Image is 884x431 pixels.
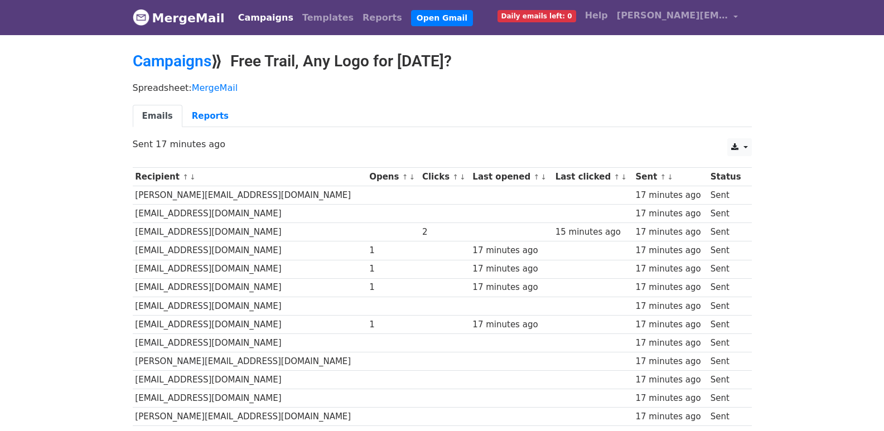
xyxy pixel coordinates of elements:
[708,408,746,426] td: Sent
[133,138,752,150] p: Sent 17 minutes ago
[636,244,706,257] div: 17 minutes ago
[133,241,367,260] td: [EMAIL_ADDRESS][DOMAIN_NAME]
[422,226,467,239] div: 2
[708,186,746,205] td: Sent
[133,297,367,315] td: [EMAIL_ADDRESS][DOMAIN_NAME]
[452,173,458,181] a: ↑
[497,10,576,22] span: Daily emails left: 0
[636,374,706,386] div: 17 minutes ago
[369,244,417,257] div: 1
[636,281,706,294] div: 17 minutes ago
[133,168,367,186] th: Recipient
[533,173,539,181] a: ↑
[636,189,706,202] div: 17 minutes ago
[419,168,470,186] th: Clicks
[472,318,550,331] div: 17 minutes ago
[133,333,367,352] td: [EMAIL_ADDRESS][DOMAIN_NAME]
[133,389,367,408] td: [EMAIL_ADDRESS][DOMAIN_NAME]
[366,168,419,186] th: Opens
[636,300,706,313] div: 17 minutes ago
[708,315,746,333] td: Sent
[708,205,746,223] td: Sent
[633,168,708,186] th: Sent
[636,207,706,220] div: 17 minutes ago
[133,105,182,128] a: Emails
[636,410,706,423] div: 17 minutes ago
[708,278,746,297] td: Sent
[472,244,550,257] div: 17 minutes ago
[369,263,417,275] div: 1
[612,4,743,31] a: [PERSON_NAME][EMAIL_ADDRESS][DOMAIN_NAME]
[708,371,746,389] td: Sent
[636,392,706,405] div: 17 minutes ago
[182,173,189,181] a: ↑
[621,173,627,181] a: ↓
[133,408,367,426] td: [PERSON_NAME][EMAIL_ADDRESS][DOMAIN_NAME]
[540,173,547,181] a: ↓
[133,260,367,278] td: [EMAIL_ADDRESS][DOMAIN_NAME]
[636,263,706,275] div: 17 minutes ago
[614,173,620,181] a: ↑
[133,223,367,241] td: [EMAIL_ADDRESS][DOMAIN_NAME]
[133,315,367,333] td: [EMAIL_ADDRESS][DOMAIN_NAME]
[472,263,550,275] div: 17 minutes ago
[636,318,706,331] div: 17 minutes ago
[182,105,238,128] a: Reports
[190,173,196,181] a: ↓
[636,355,706,368] div: 17 minutes ago
[133,205,367,223] td: [EMAIL_ADDRESS][DOMAIN_NAME]
[636,337,706,350] div: 17 minutes ago
[369,318,417,331] div: 1
[133,9,149,26] img: MergeMail logo
[358,7,407,29] a: Reports
[402,173,408,181] a: ↑
[234,7,298,29] a: Campaigns
[133,371,367,389] td: [EMAIL_ADDRESS][DOMAIN_NAME]
[133,278,367,297] td: [EMAIL_ADDRESS][DOMAIN_NAME]
[298,7,358,29] a: Templates
[133,52,752,71] h2: ⟫ Free Trail, Any Logo for [DATE]?
[133,352,367,371] td: [PERSON_NAME][EMAIL_ADDRESS][DOMAIN_NAME]
[369,281,417,294] div: 1
[411,10,473,26] a: Open Gmail
[555,226,630,239] div: 15 minutes ago
[708,223,746,241] td: Sent
[493,4,581,27] a: Daily emails left: 0
[636,226,706,239] div: 17 minutes ago
[708,241,746,260] td: Sent
[133,186,367,205] td: [PERSON_NAME][EMAIL_ADDRESS][DOMAIN_NAME]
[581,4,612,27] a: Help
[409,173,415,181] a: ↓
[708,333,746,352] td: Sent
[472,281,550,294] div: 17 minutes ago
[553,168,633,186] th: Last clicked
[133,6,225,30] a: MergeMail
[133,52,211,70] a: Campaigns
[708,389,746,408] td: Sent
[708,297,746,315] td: Sent
[470,168,553,186] th: Last opened
[660,173,666,181] a: ↑
[667,173,673,181] a: ↓
[192,83,238,93] a: MergeMail
[708,168,746,186] th: Status
[708,260,746,278] td: Sent
[617,9,728,22] span: [PERSON_NAME][EMAIL_ADDRESS][DOMAIN_NAME]
[133,82,752,94] p: Spreadsheet:
[708,352,746,371] td: Sent
[460,173,466,181] a: ↓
